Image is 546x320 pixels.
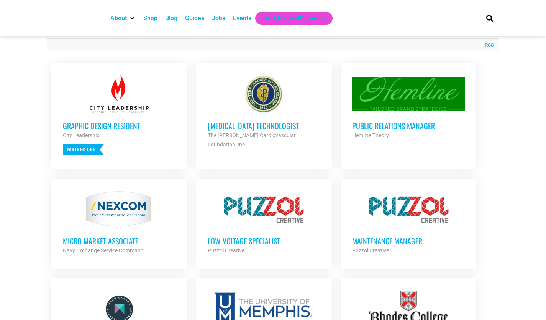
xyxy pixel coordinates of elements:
[196,63,332,161] a: [MEDICAL_DATA] Technologist The [PERSON_NAME] Cardiovascular Foundation, Inc.
[352,236,465,246] h3: Maintenance Manager
[107,12,139,25] div: About
[51,179,187,266] a: MICRO MARKET ASSOCIATE Navy Exchange Service Command
[263,14,325,23] a: Get Choose901 Emails
[63,121,175,131] h3: Graphic Design Resident
[185,14,204,23] a: Guides
[196,179,332,266] a: Low Voltage Specialist Puzzol Creative
[63,144,104,155] p: Partner Org
[352,132,389,138] strong: Hemline Theory
[51,63,187,167] a: Graphic Design Resident City Leadership Partner Org
[63,132,100,138] strong: City Leadership
[63,236,175,246] h3: MICRO MARKET ASSOCIATE
[107,12,473,25] nav: Main nav
[208,132,296,148] strong: The [PERSON_NAME] Cardiovascular Foundation, Inc.
[341,63,476,151] a: Public Relations Manager Hemline Theory
[212,14,225,23] a: Jobs
[110,14,127,23] a: About
[63,247,144,253] strong: Navy Exchange Service Command
[352,247,389,253] strong: Puzzol Creative
[233,14,251,23] a: Events
[208,247,244,253] strong: Puzzol Creative
[143,14,157,23] a: Shop
[481,41,494,49] a: RSS
[352,121,465,131] h3: Public Relations Manager
[208,121,320,131] h3: [MEDICAL_DATA] Technologist
[208,236,320,246] h3: Low Voltage Specialist
[341,179,476,266] a: Maintenance Manager Puzzol Creative
[165,14,177,23] a: Blog
[483,12,496,24] div: Search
